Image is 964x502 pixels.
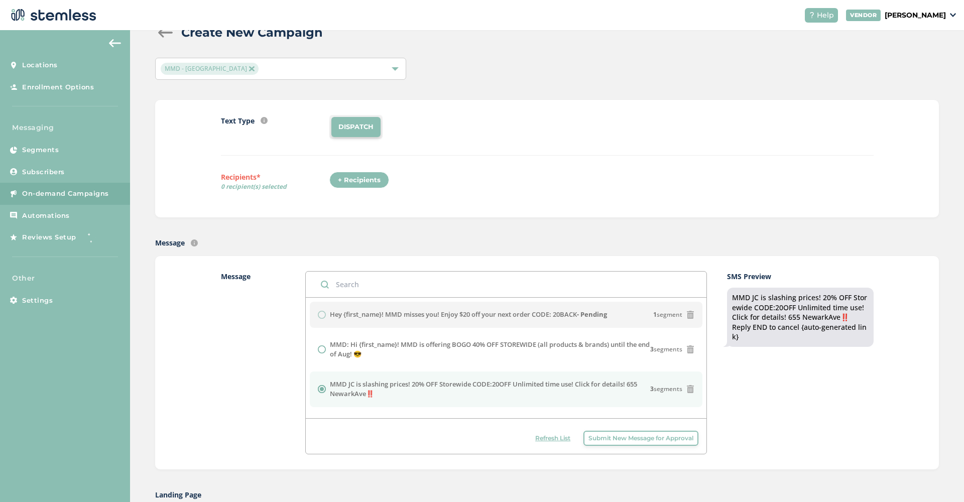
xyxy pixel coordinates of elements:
[22,211,70,221] span: Automations
[22,232,76,242] span: Reviews Setup
[650,345,654,353] strong: 3
[588,434,693,443] span: Submit New Message for Approval
[155,237,185,248] label: Message
[817,10,834,21] span: Help
[577,310,607,319] strong: - Pending
[650,345,682,354] span: segments
[650,385,654,393] strong: 3
[161,63,258,75] span: MMD - [GEOGRAPHIC_DATA]
[653,310,657,319] strong: 1
[155,489,201,500] label: Landing Page
[914,454,964,502] iframe: Chat Widget
[329,172,389,189] div: + Recipients
[653,310,682,319] span: segment
[727,271,874,282] label: SMS Preview
[22,189,109,199] span: On-demand Campaigns
[885,10,946,21] p: [PERSON_NAME]
[221,115,255,126] label: Text Type
[261,117,268,124] img: icon-info-236977d2.svg
[306,272,706,297] input: Search
[950,13,956,17] img: icon_down-arrow-small-66adaf34.svg
[249,66,254,71] img: icon-close-accent-8a337256.svg
[84,227,104,247] img: glitter-stars-b7820f95.gif
[22,60,58,70] span: Locations
[221,172,330,195] label: Recipients*
[583,431,698,446] button: Submit New Message for Approval
[22,145,59,155] span: Segments
[330,340,650,359] label: MMD: Hi {first_name}! MMD is offering BOGO 40% OFF STOREWIDE (all products & brands) until the en...
[221,271,285,454] label: Message
[846,10,881,21] div: VENDOR
[650,385,682,394] span: segments
[530,431,575,446] button: Refresh List
[109,39,121,47] img: icon-arrow-back-accent-c549486e.svg
[221,182,330,191] span: 0 recipient(s) selected
[732,293,869,342] div: MMD JC is slashing prices! 20% OFF Storewide CODE:20OFF Unlimited time use! Click for details! 65...
[22,82,94,92] span: Enrollment Options
[181,24,323,42] h2: Create New Campaign
[331,117,381,137] li: DISPATCH
[191,239,198,246] img: icon-info-236977d2.svg
[22,167,65,177] span: Subscribers
[22,296,53,306] span: Settings
[330,310,607,320] label: Hey {first_name}! MMD misses you! Enjoy $20 off your next order CODE: 20BACK
[535,434,570,443] span: Refresh List
[330,380,650,399] label: MMD JC is slashing prices! 20% OFF Storewide CODE:20OFF Unlimited time use! Click for details! 65...
[809,12,815,18] img: icon-help-white-03924b79.svg
[8,5,96,25] img: logo-dark-0685b13c.svg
